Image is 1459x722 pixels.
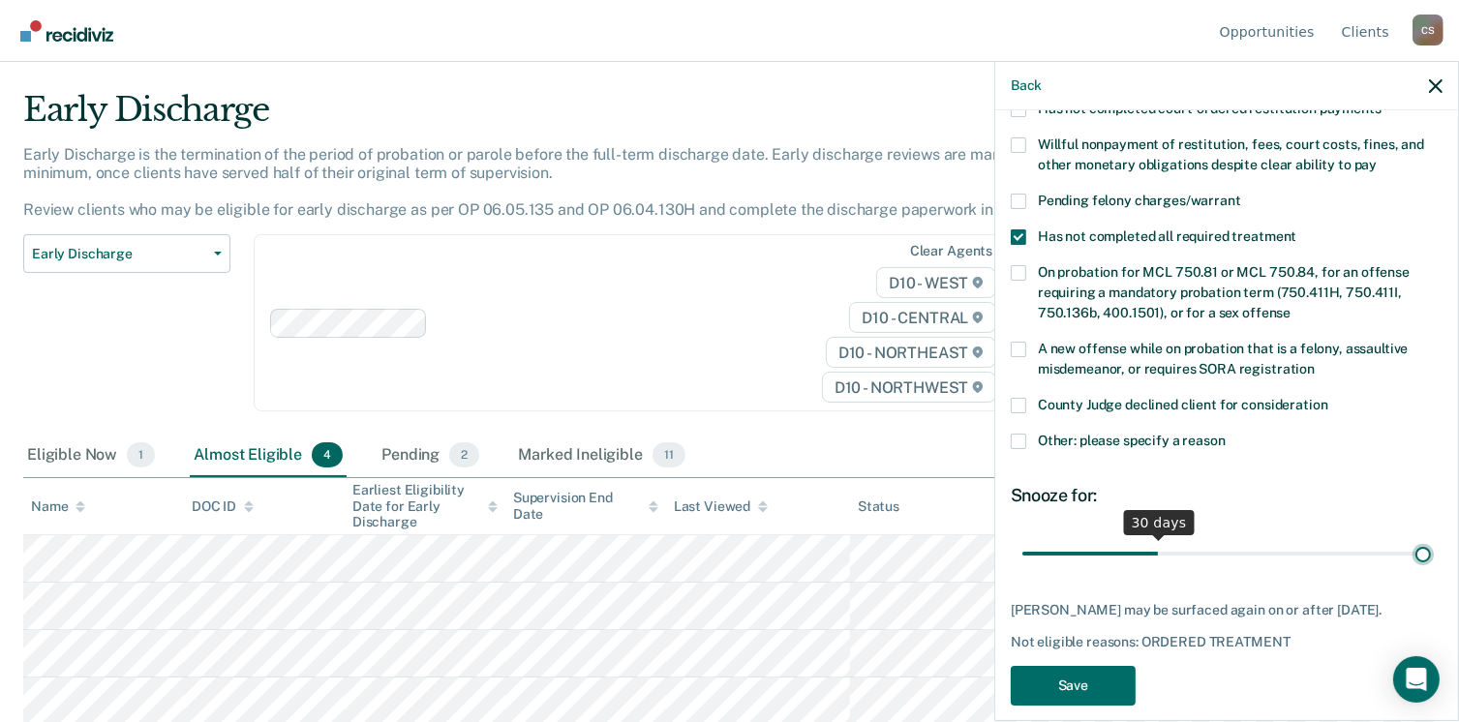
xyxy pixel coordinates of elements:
[1011,602,1443,618] div: [PERSON_NAME] may be surfaced again on or after [DATE].
[1038,193,1241,208] span: Pending felony charges/warrant
[910,243,992,259] div: Clear agents
[32,246,206,262] span: Early Discharge
[513,490,658,523] div: Supervision End Date
[1124,510,1195,535] div: 30 days
[514,435,688,477] div: Marked Ineligible
[312,442,343,467] span: 4
[1393,656,1440,703] div: Open Intercom Messenger
[127,442,155,467] span: 1
[1413,15,1444,45] button: Profile dropdown button
[352,482,498,530] div: Earliest Eligibility Date for Early Discharge
[1011,485,1443,506] div: Snooze for:
[192,498,254,515] div: DOC ID
[1011,666,1136,706] button: Save
[23,145,1064,220] p: Early Discharge is the termination of the period of probation or parole before the full-term disc...
[378,435,483,477] div: Pending
[1413,15,1444,45] div: C S
[1011,77,1042,94] button: Back
[858,498,899,515] div: Status
[31,498,85,515] div: Name
[1038,341,1408,376] span: A new offense while on probation that is a felony, assaultive misdemeanor, or requires SORA regis...
[876,267,996,298] span: D10 - WEST
[1011,634,1443,650] div: Not eligible reasons: ORDERED TREATMENT
[23,90,1117,145] div: Early Discharge
[1038,228,1296,244] span: Has not completed all required treatment
[190,435,347,477] div: Almost Eligible
[1038,264,1410,320] span: On probation for MCL 750.81 or MCL 750.84, for an offense requiring a mandatory probation term (7...
[674,498,768,515] div: Last Viewed
[23,435,159,477] div: Eligible Now
[1038,433,1226,448] span: Other: please specify a reason
[20,20,113,42] img: Recidiviz
[1038,397,1328,412] span: County Judge declined client for consideration
[653,442,685,467] span: 11
[449,442,479,467] span: 2
[826,337,996,368] span: D10 - NORTHEAST
[1038,136,1424,172] span: Willful nonpayment of restitution, fees, court costs, fines, and other monetary obligations despi...
[849,302,996,333] span: D10 - CENTRAL
[822,372,996,403] span: D10 - NORTHWEST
